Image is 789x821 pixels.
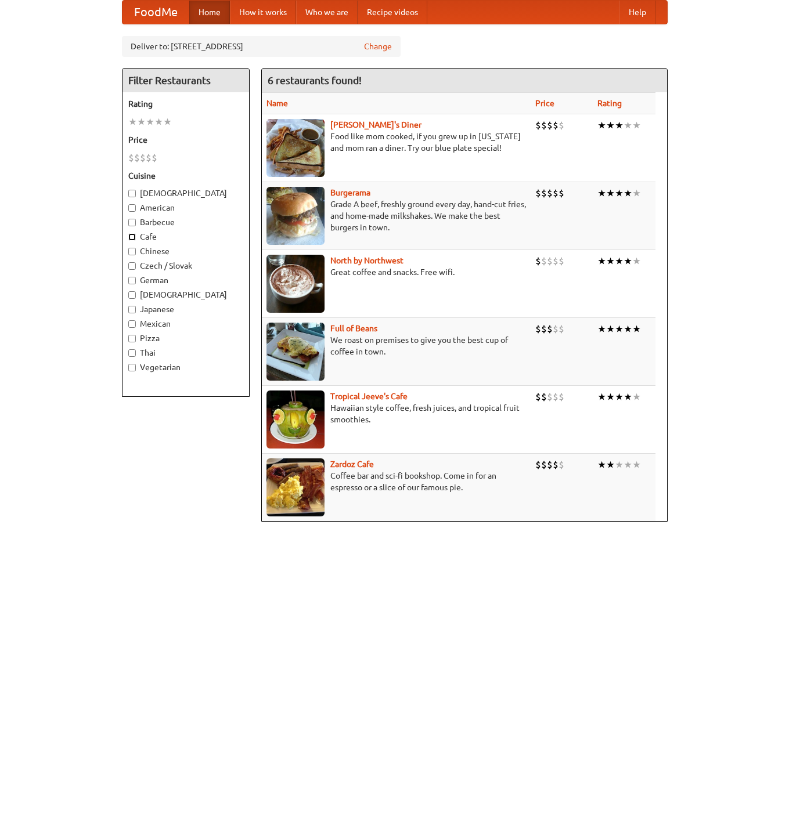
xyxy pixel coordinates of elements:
[128,245,243,257] label: Chinese
[128,289,243,301] label: [DEMOGRAPHIC_DATA]
[535,99,554,108] a: Price
[128,262,136,270] input: Czech / Slovak
[606,255,615,267] li: ★
[128,216,243,228] label: Barbecue
[535,390,541,403] li: $
[632,458,641,471] li: ★
[128,187,243,199] label: [DEMOGRAPHIC_DATA]
[266,198,526,233] p: Grade A beef, freshly ground every day, hand-cut fries, and home-made milkshakes. We make the bes...
[632,323,641,335] li: ★
[266,390,325,449] img: jeeves.jpg
[535,323,541,335] li: $
[619,1,655,24] a: Help
[535,187,541,200] li: $
[358,1,427,24] a: Recipe videos
[559,187,564,200] li: $
[146,115,154,128] li: ★
[597,255,606,267] li: ★
[632,390,641,403] li: ★
[266,131,526,154] p: Food like mom cooked, if you grew up in [US_STATE] and mom ran a diner. Try our blue plate special!
[547,119,553,132] li: $
[266,266,526,278] p: Great coffee and snacks. Free wifi.
[163,115,172,128] li: ★
[624,458,632,471] li: ★
[606,458,615,471] li: ★
[559,323,564,335] li: $
[266,323,325,381] img: beans.jpg
[128,318,243,330] label: Mexican
[624,255,632,267] li: ★
[128,233,136,241] input: Cafe
[330,392,408,401] a: Tropical Jeeve's Cafe
[128,335,136,342] input: Pizza
[632,187,641,200] li: ★
[597,187,606,200] li: ★
[553,458,559,471] li: $
[615,255,624,267] li: ★
[597,458,606,471] li: ★
[140,151,146,164] li: $
[128,151,134,164] li: $
[597,99,622,108] a: Rating
[547,323,553,335] li: $
[553,187,559,200] li: $
[123,1,189,24] a: FoodMe
[624,119,632,132] li: ★
[632,255,641,267] li: ★
[547,390,553,403] li: $
[128,320,136,328] input: Mexican
[266,334,526,357] p: We roast on premises to give you the best cup of coffee in town.
[535,458,541,471] li: $
[266,119,325,177] img: sallys.jpg
[123,69,249,92] h4: Filter Restaurants
[266,99,288,108] a: Name
[606,119,615,132] li: ★
[330,460,374,469] b: Zardoz Cafe
[128,202,243,214] label: American
[547,187,553,200] li: $
[330,256,403,265] a: North by Northwest
[137,115,146,128] li: ★
[189,1,230,24] a: Home
[134,151,140,164] li: $
[597,119,606,132] li: ★
[559,119,564,132] li: $
[154,115,163,128] li: ★
[330,188,370,197] a: Burgerama
[128,347,243,359] label: Thai
[606,390,615,403] li: ★
[615,323,624,335] li: ★
[553,323,559,335] li: $
[541,458,547,471] li: $
[128,361,243,373] label: Vegetarian
[553,119,559,132] li: $
[606,187,615,200] li: ★
[541,323,547,335] li: $
[624,390,632,403] li: ★
[122,36,401,57] div: Deliver to: [STREET_ADDRESS]
[597,390,606,403] li: ★
[559,255,564,267] li: $
[330,324,377,333] a: Full of Beans
[597,323,606,335] li: ★
[146,151,152,164] li: $
[128,204,136,212] input: American
[624,187,632,200] li: ★
[128,219,136,226] input: Barbecue
[364,41,392,52] a: Change
[632,119,641,132] li: ★
[296,1,358,24] a: Who we are
[541,187,547,200] li: $
[266,255,325,313] img: north.jpg
[266,187,325,245] img: burgerama.jpg
[559,390,564,403] li: $
[128,291,136,299] input: [DEMOGRAPHIC_DATA]
[624,323,632,335] li: ★
[553,390,559,403] li: $
[615,458,624,471] li: ★
[128,274,243,286] label: German
[615,390,624,403] li: ★
[128,170,243,182] h5: Cuisine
